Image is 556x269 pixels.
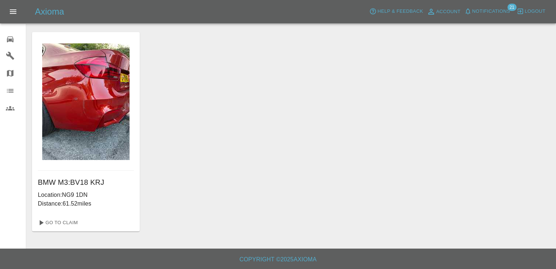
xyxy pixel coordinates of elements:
[368,6,425,17] button: Help & Feedback
[507,4,516,11] span: 21
[525,7,545,16] span: Logout
[38,191,134,199] p: Location: NG9 1DN
[515,6,547,17] button: Logout
[425,6,462,17] a: Account
[4,3,22,20] button: Open drawer
[462,6,512,17] button: Notifications
[377,7,423,16] span: Help & Feedback
[38,199,134,208] p: Distance: 61.52 miles
[35,6,64,17] h5: Axioma
[436,8,461,16] span: Account
[472,7,510,16] span: Notifications
[6,254,550,265] h6: Copyright © 2025 Axioma
[38,176,134,188] h6: BMW M3 : BV18 KRJ
[35,217,80,229] a: Go To Claim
